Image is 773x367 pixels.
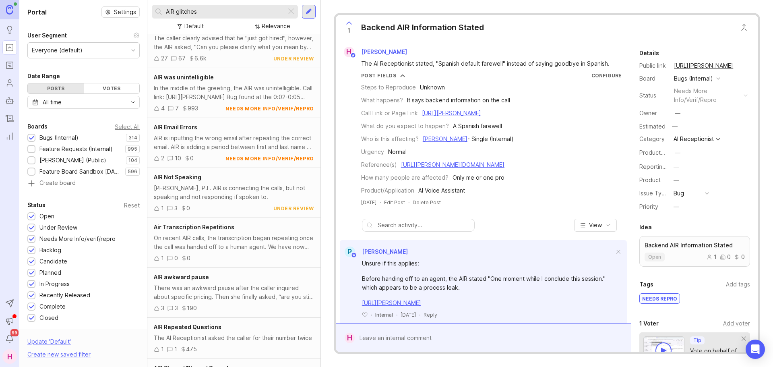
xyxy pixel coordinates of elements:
a: AIR misheard the callerThe caller clearly advised that he "just got hired", however, the AIR aske... [147,18,320,68]
div: Bugs (Internal) [674,74,713,83]
div: AI Receptionist [674,136,714,142]
span: 99 [10,329,19,336]
a: P[PERSON_NAME] [340,247,408,257]
div: 6.6k [194,54,207,63]
div: What happens? [361,96,403,105]
span: [PERSON_NAME] [362,248,408,255]
div: 27 [161,54,168,63]
div: 10 [175,154,181,163]
span: AIR Not Speaking [154,174,201,180]
p: 314 [128,135,137,141]
div: How many people are affected? [361,173,449,182]
div: Status [639,91,668,100]
div: Category [639,135,668,143]
div: Relevance [262,22,290,31]
div: Open [39,212,54,221]
a: Create board [27,180,140,187]
label: Reporting Team [639,163,682,170]
div: Edit Post [384,199,405,206]
div: On recent AIR calls, the transcription began repeating once the call was handed off to a human ag... [154,234,314,251]
div: · [396,311,397,318]
input: Search activity... [378,221,470,230]
div: 475 [186,345,197,354]
a: Changelog [2,111,17,126]
div: Estimated [639,124,666,129]
div: Vote on behalf of your users [690,346,742,364]
a: [URL][PERSON_NAME] [672,60,736,71]
div: 3 [161,304,164,313]
button: Announcements [2,314,17,328]
div: — [674,176,679,185]
div: The caller clearly advised that he "just got hired", however, the AIR asked, "Can you please clar... [154,34,314,52]
div: 67 [178,54,186,63]
button: View [574,219,617,232]
div: Details [639,48,659,58]
div: Delete Post [413,199,441,206]
div: Urgency [361,147,384,156]
a: AIR Email ErrorsAIR is inputting the wrong email after repeating the correct email. AIR is adding... [147,118,320,168]
div: · [380,199,381,206]
a: H[PERSON_NAME] [339,47,413,57]
div: NEEDS REPRO [640,294,680,303]
div: 0 [720,254,731,260]
div: 0 [190,154,194,163]
div: Product/Application [361,186,414,195]
div: — [674,202,679,211]
div: Recently Released [39,291,90,300]
span: Air Transcription Repetitions [154,224,234,230]
a: Ideas [2,23,17,37]
div: Planned [39,268,61,277]
div: Backlog [39,246,61,255]
div: 0 [734,254,745,260]
a: Autopilot [2,93,17,108]
button: Send to Autopilot [2,296,17,311]
div: - Single (Internal) [423,135,514,143]
label: ProductboardID [639,149,682,156]
div: Steps to Reproduce [361,83,416,92]
div: · [408,199,409,206]
a: Backend AIR Information Statedopen100 [639,236,750,267]
span: open [648,254,661,260]
time: [DATE] [361,199,376,205]
div: Call Link or Page Link [361,109,418,118]
div: [PERSON_NAME], P.L. AIR is connecting the calls, but not speaking and not responding if spoken to. [154,184,314,201]
div: Votes [84,83,140,93]
a: Air Transcription RepetitionsOn recent AIR calls, the transcription began repeating once the call... [147,218,320,268]
div: under review [273,55,314,62]
div: Reply [424,311,437,318]
div: Reset [124,203,140,207]
div: AIR is inputting the wrong email after repeating the correct email. AIR is adding a period betwee... [154,134,314,151]
div: 993 [188,104,198,113]
div: 0 [186,204,190,213]
div: There was an awkward pause after the caller inquired about specific pricing. Then she finally ask... [154,284,314,301]
div: 0 [174,254,178,263]
div: Complete [39,302,66,311]
a: Users [2,76,17,90]
div: — [675,148,680,157]
button: Close button [736,19,752,35]
div: Internal [375,311,393,318]
div: 1 [161,204,164,213]
a: [URL][PERSON_NAME] [362,299,421,306]
div: Normal [388,147,407,156]
div: — [675,109,680,118]
span: AIR Repeated Questions [154,323,221,330]
a: AIR Repeated QuestionsThe AI Receptionist asked the caller for their number twice11475 [147,318,320,359]
div: — [670,121,680,132]
img: member badge [351,252,357,258]
div: Reference(s) [361,160,397,169]
span: AIR Email Errors [154,124,197,131]
p: 104 [128,157,137,164]
div: Under Review [39,223,77,232]
p: 995 [128,146,137,152]
div: 1 [707,254,717,260]
a: [DATE] [361,199,376,206]
button: Settings [101,6,140,18]
div: H [345,333,355,343]
div: Candidate [39,257,67,266]
div: 1 Voter [639,319,659,328]
img: member badge [350,52,356,58]
div: Status [27,200,45,210]
div: The AI Receptionist asked the caller for their number twice [154,334,314,342]
div: Update ' Default ' [27,337,71,350]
